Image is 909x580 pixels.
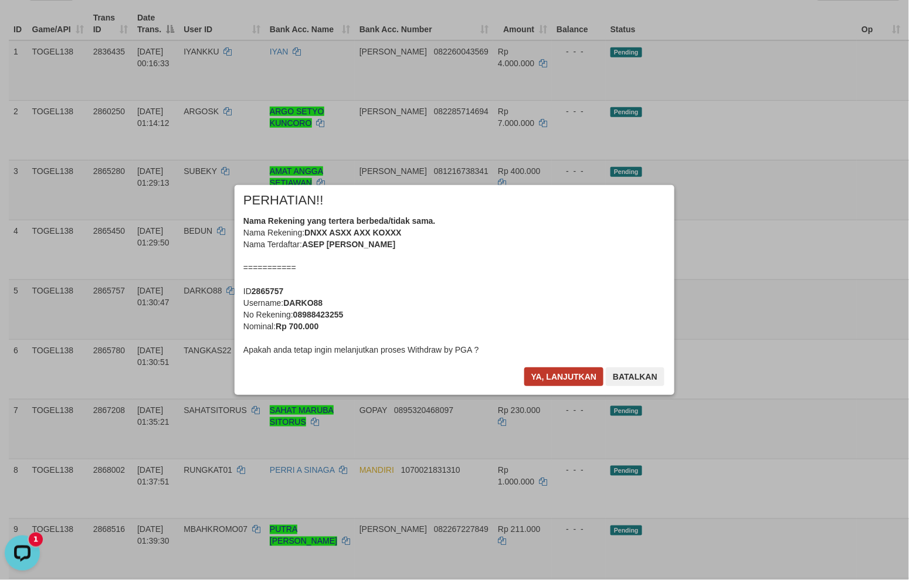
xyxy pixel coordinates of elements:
[243,216,436,226] b: Nama Rekening yang tertera berbeda/tidak sama.
[302,240,395,249] b: ASEP [PERSON_NAME]
[243,215,666,356] div: Nama Rekening: Nama Terdaftar: =========== ID Username: No Rekening: Nominal: Apakah anda tetap i...
[276,322,318,331] b: Rp 700.000
[283,298,323,308] b: DARKO88
[304,228,401,237] b: DNXX ASXX AXX KOXXX
[606,367,664,386] button: Batalkan
[243,195,324,206] span: PERHATIAN!!
[5,5,40,40] button: Open LiveChat chat widget
[524,367,604,386] button: Ya, lanjutkan
[252,286,284,296] b: 2865757
[29,2,43,16] div: New messages notification
[293,310,344,319] b: 08988423255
